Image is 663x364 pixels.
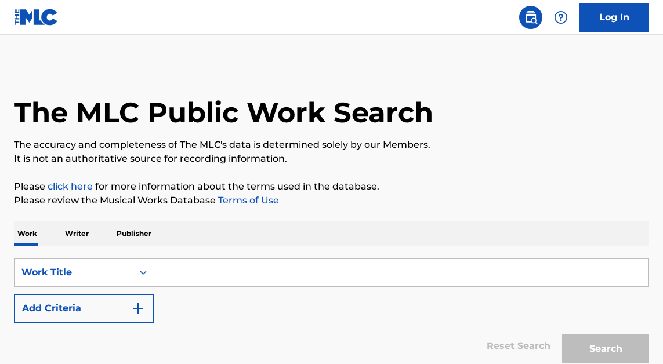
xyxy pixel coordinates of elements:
[48,181,93,192] a: click here
[549,6,573,29] div: Help
[605,308,663,364] iframe: Chat Widget
[61,221,92,246] p: Writer
[14,138,649,152] p: The accuracy and completeness of The MLC's data is determined solely by our Members.
[519,6,542,29] a: Public Search
[216,195,279,206] a: Terms of Use
[14,9,59,26] img: MLC Logo
[554,10,568,24] img: help
[524,10,538,24] img: search
[14,294,154,323] button: Add Criteria
[14,152,649,166] p: It is not an authoritative source for recording information.
[14,221,41,246] p: Work
[113,221,155,246] p: Publisher
[21,265,126,279] div: Work Title
[131,301,145,315] img: 9d2ae6d4665cec9f34b9.svg
[14,180,649,194] p: Please for more information about the terms used in the database.
[579,3,649,32] a: Log In
[14,194,649,208] p: Please review the Musical Works Database
[14,95,433,130] h1: The MLC Public Work Search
